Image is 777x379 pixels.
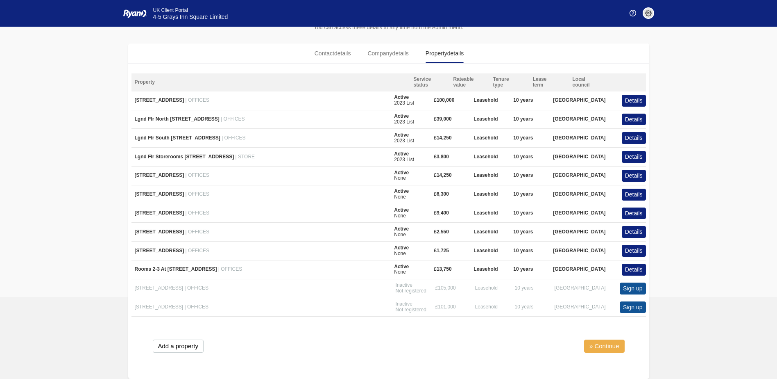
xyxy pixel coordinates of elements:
[553,248,605,254] span: [GEOGRAPHIC_DATA]
[135,154,234,160] span: Lgnd Flr Storerooms [STREET_ADDRESS]
[135,210,184,216] span: [STREET_ADDRESS]
[622,245,646,257] button: Details
[221,116,245,122] span: | OFFICES
[434,116,451,122] span: £39,000
[622,189,646,201] button: Details
[473,267,498,272] span: Leasehold
[394,226,409,238] div: None
[394,151,409,157] span: Active
[135,248,184,253] span: [STREET_ADDRESS]
[513,154,533,160] span: 10 years
[434,210,449,216] span: £9,400
[622,264,646,276] button: Details
[434,154,449,160] span: £3,800
[410,77,450,88] div: Service status
[513,192,533,197] span: 10 years
[622,132,646,144] button: Details
[396,307,426,313] span: Not registered
[135,191,184,197] span: [STREET_ADDRESS]
[394,189,409,200] div: None
[394,113,409,119] span: Active
[513,229,533,235] span: 10 years
[513,116,533,122] span: 10 years
[553,267,605,272] span: [GEOGRAPHIC_DATA]
[396,288,426,294] span: Not registered
[394,132,414,144] div: 2023 List
[435,304,456,310] span: £101,000
[584,340,625,353] a: » Continue
[394,94,409,100] span: Active
[308,43,358,63] a: Contactdetails
[394,245,409,251] span: Active
[473,154,498,160] span: Leasehold
[394,264,409,276] div: None
[394,151,414,163] div: 2023 List
[513,98,533,103] span: 10 years
[153,7,188,13] span: UK Client Portal
[360,43,415,63] a: Companydetails
[186,191,209,197] span: | OFFICES
[515,285,534,291] span: 10 years
[513,210,533,216] span: 10 years
[513,248,533,254] span: 10 years
[435,285,456,291] span: £105,000
[153,340,204,353] button: Add a property
[515,304,534,310] span: 10 years
[334,50,351,57] span: details
[475,285,498,291] span: Leasehold
[135,135,220,141] span: Lgnd Flr South [STREET_ADDRESS]
[186,229,209,235] span: | OFFICES
[622,208,646,219] button: Details
[622,226,646,238] button: Details
[553,192,605,197] span: [GEOGRAPHIC_DATA]
[394,207,409,213] span: Active
[419,43,471,63] a: Propertydetails
[434,229,449,235] span: £2,550
[392,50,408,57] span: details
[434,192,449,197] span: £6,300
[530,77,569,88] div: Lease term
[131,77,410,88] div: Property
[396,282,412,288] span: Inactive
[135,97,184,103] span: [STREET_ADDRESS]
[555,304,606,310] span: [GEOGRAPHIC_DATA]
[553,210,605,216] span: [GEOGRAPHIC_DATA]
[396,301,412,307] span: Inactive
[135,172,184,178] span: [STREET_ADDRESS]
[553,173,605,178] span: [GEOGRAPHIC_DATA]
[394,114,414,125] div: 2023 List
[185,304,208,310] span: | OFFICES
[622,95,646,107] button: Details
[434,173,451,178] span: £14,250
[553,229,605,235] span: [GEOGRAPHIC_DATA]
[394,170,409,182] div: None
[217,24,561,30] p: You can access these details at any time from the Admin menu.
[186,97,209,103] span: | OFFICES
[645,10,652,16] img: settings
[513,173,533,178] span: 10 years
[513,267,533,272] span: 10 years
[473,135,498,141] span: Leasehold
[473,98,498,103] span: Leasehold
[186,248,209,253] span: | OFFICES
[315,49,351,58] span: Contact
[185,285,208,291] span: | OFFICES
[186,210,209,216] span: | OFFICES
[473,210,498,216] span: Leasehold
[394,264,409,269] span: Active
[222,135,245,141] span: | OFFICES
[135,229,184,235] span: [STREET_ADDRESS]
[135,285,183,291] span: [STREET_ADDRESS]
[447,50,464,57] span: details
[620,301,646,313] button: Sign up
[394,245,409,257] div: None
[367,49,408,58] span: Company
[236,154,255,160] span: | STORE
[622,114,646,126] button: Details
[450,77,490,88] div: Rateable value
[135,304,183,310] span: [STREET_ADDRESS]
[473,116,498,122] span: Leasehold
[186,172,209,178] span: | OFFICES
[394,170,409,176] span: Active
[553,98,605,103] span: [GEOGRAPHIC_DATA]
